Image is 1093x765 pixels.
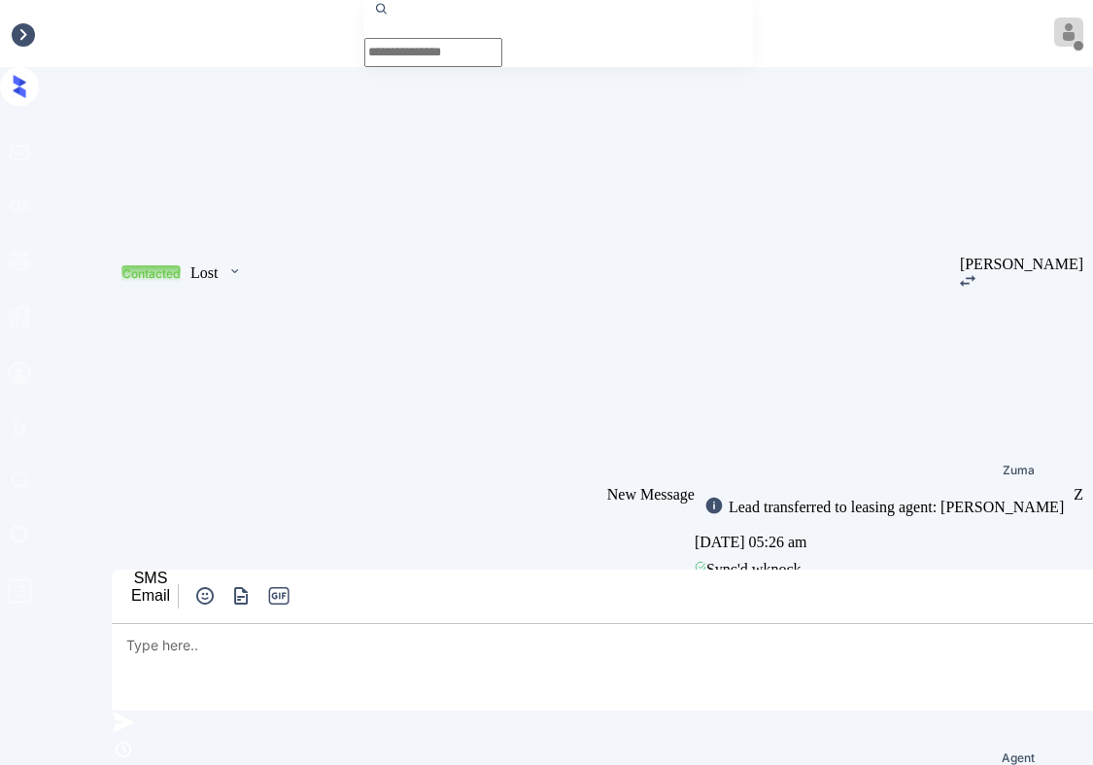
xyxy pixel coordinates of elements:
[1074,486,1083,504] div: Z
[193,584,217,608] img: icon-zuma
[228,584,256,608] button: icon-zuma
[122,266,180,281] div: Contacted
[695,556,1074,583] div: Sync'd w knock
[227,262,242,280] img: icon-zuma
[724,499,1064,516] div: Lead transferred to leasing agent: [PERSON_NAME]
[704,496,724,515] img: icon-zuma
[131,587,170,605] div: Email
[112,711,135,734] img: icon-zuma
[695,529,1074,556] div: [DATE] 05:26 am
[960,256,1083,273] div: [PERSON_NAME]
[1003,465,1035,476] div: Zuma
[10,25,63,43] div: Property
[960,275,975,287] img: icon-zuma
[229,584,254,608] img: icon-zuma
[1054,17,1083,47] img: avatar
[607,486,695,503] span: New Message
[112,738,135,761] img: icon-zuma
[190,264,218,282] div: Lost
[131,570,170,587] div: SMS
[6,577,33,611] span: profile
[191,584,219,608] button: icon-zuma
